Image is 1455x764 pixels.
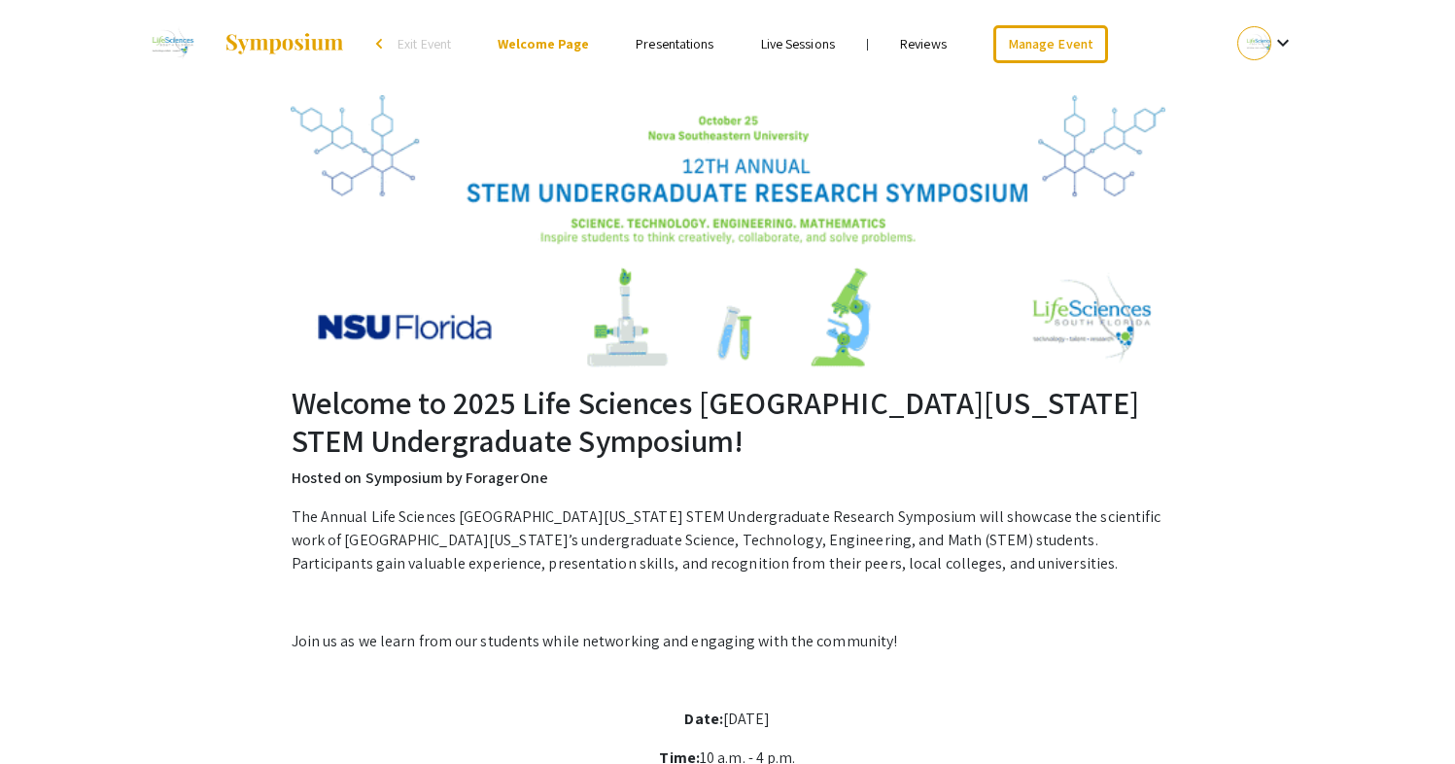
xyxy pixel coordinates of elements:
[291,95,1165,368] img: 2025 Life Sciences South Florida STEM Undergraduate Symposium
[398,35,451,52] span: Exit Event
[292,708,1164,731] p: [DATE]
[684,709,723,729] strong: Date:
[900,35,947,52] a: Reviews
[292,505,1164,575] p: The Annual Life Sciences [GEOGRAPHIC_DATA][US_STATE] STEM Undergraduate Research Symposium will s...
[636,35,713,52] a: Presentations
[140,19,205,68] img: 2025 Life Sciences South Florida STEM Undergraduate Symposium
[498,35,589,52] a: Welcome Page
[1217,21,1315,65] button: Expand account dropdown
[15,677,83,749] iframe: Chat
[140,19,346,68] a: 2025 Life Sciences South Florida STEM Undergraduate Symposium
[1271,31,1295,54] mat-icon: Expand account dropdown
[376,38,388,50] div: arrow_back_ios
[292,630,1164,653] p: Join us as we learn from our students while networking and engaging with the community!
[224,32,345,55] img: Symposium by ForagerOne
[292,467,1164,490] p: Hosted on Symposium by ForagerOne
[858,35,877,52] li: |
[292,384,1164,459] h2: Welcome to 2025 Life Sciences [GEOGRAPHIC_DATA][US_STATE] STEM Undergraduate Symposium!
[993,25,1108,63] a: Manage Event
[761,35,835,52] a: Live Sessions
